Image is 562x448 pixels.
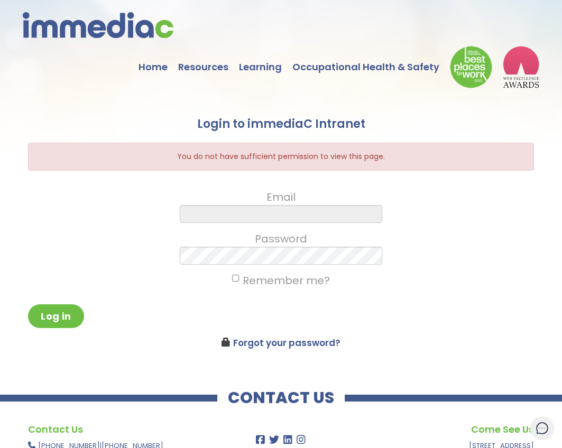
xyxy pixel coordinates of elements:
[266,189,296,205] label: Email
[28,116,534,132] h2: Login to immediaC Intranet
[178,41,239,78] a: Resources
[232,273,330,288] label: Remember me?
[28,422,231,437] h4: Contact Us
[28,143,534,171] div: You do not have sufficient permission to view this page.
[233,337,340,349] a: Forgot your password?
[503,46,540,88] img: logo2_wea_nobg.webp
[292,41,450,78] a: Occupational Health & Safety
[23,12,173,38] img: immediac
[232,275,239,282] input: Remember me?
[331,422,534,437] h4: Come See Us
[139,41,178,78] a: Home
[239,41,292,78] a: Learning
[217,390,345,406] h2: CONTACT US
[28,304,84,328] button: Log in
[255,231,307,247] label: Password
[450,46,492,88] img: Down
